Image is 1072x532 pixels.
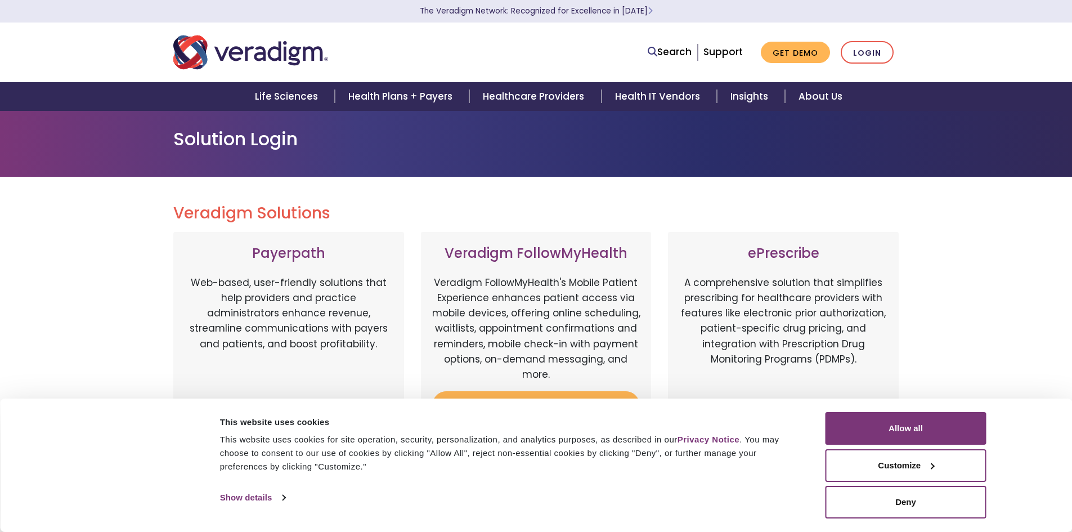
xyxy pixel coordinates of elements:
a: Search [648,44,692,60]
h1: Solution Login [173,128,899,150]
a: Life Sciences [241,82,335,111]
p: Veradigm FollowMyHealth's Mobile Patient Experience enhances patient access via mobile devices, o... [432,275,640,382]
a: Healthcare Providers [469,82,601,111]
a: Support [703,45,743,59]
a: The Veradigm Network: Recognized for Excellence in [DATE]Learn More [420,6,653,16]
p: Web-based, user-friendly solutions that help providers and practice administrators enhance revenu... [185,275,393,394]
h3: Payerpath [185,245,393,262]
img: Veradigm logo [173,34,328,71]
a: Login [841,41,894,64]
h2: Veradigm Solutions [173,204,899,223]
a: About Us [785,82,856,111]
a: Health Plans + Payers [335,82,469,111]
button: Customize [826,449,986,482]
button: Deny [826,486,986,518]
div: This website uses cookies [220,415,800,429]
button: Allow all [826,412,986,445]
p: A comprehensive solution that simplifies prescribing for healthcare providers with features like ... [679,275,887,394]
a: Show details [220,489,285,506]
a: Insights [717,82,785,111]
span: Learn More [648,6,653,16]
a: Login to Veradigm FollowMyHealth [432,391,640,428]
h3: Veradigm FollowMyHealth [432,245,640,262]
h3: ePrescribe [679,245,887,262]
div: This website uses cookies for site operation, security, personalization, and analytics purposes, ... [220,433,800,473]
a: Get Demo [761,42,830,64]
a: Privacy Notice [678,435,739,444]
a: Health IT Vendors [602,82,717,111]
